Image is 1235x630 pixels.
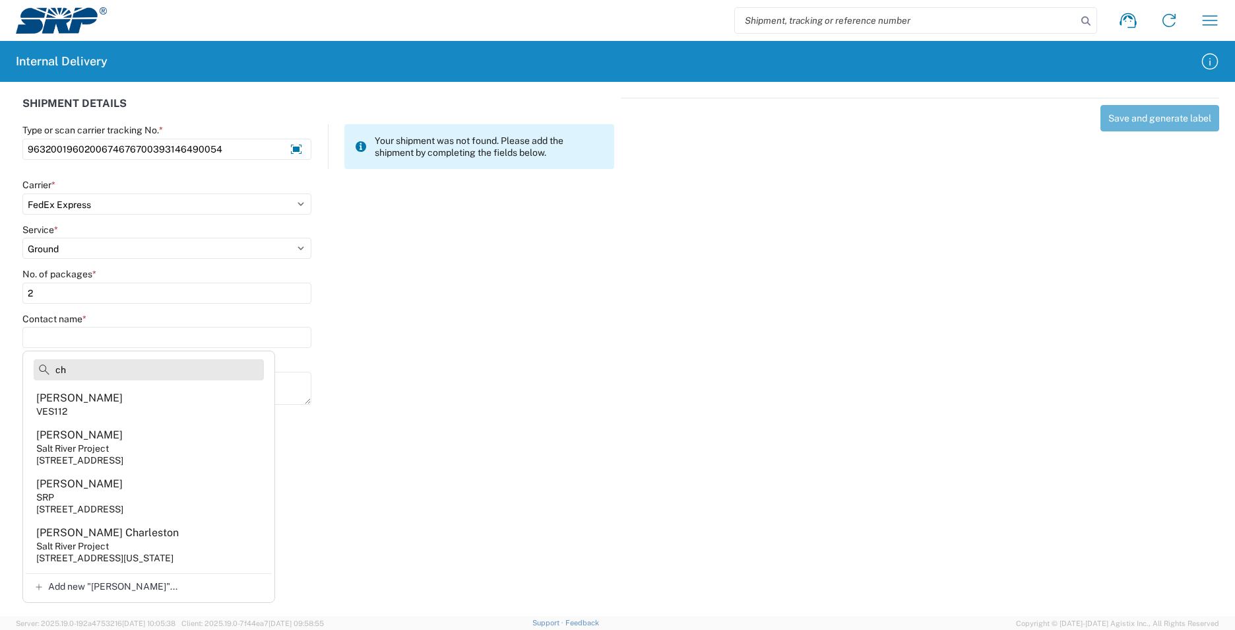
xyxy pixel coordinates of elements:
[36,405,67,417] div: VES112
[48,580,177,592] span: Add new "[PERSON_NAME]"...
[36,491,54,503] div: SRP
[16,619,175,627] span: Server: 2025.19.0-192a4753216
[22,179,55,191] label: Carrier
[16,7,107,34] img: srp
[22,98,614,124] div: SHIPMENT DETAILS
[565,619,599,627] a: Feedback
[36,442,109,454] div: Salt River Project
[181,619,324,627] span: Client: 2025.19.0-7f44ea7
[36,503,123,515] div: [STREET_ADDRESS]
[36,391,123,405] div: [PERSON_NAME]
[36,477,123,491] div: [PERSON_NAME]
[1016,617,1219,629] span: Copyright © [DATE]-[DATE] Agistix Inc., All Rights Reserved
[16,53,108,69] h2: Internal Delivery
[375,135,604,158] span: Your shipment was not found. Please add the shipment by completing the fields below.
[735,8,1077,33] input: Shipment, tracking or reference number
[269,619,324,627] span: [DATE] 09:58:55
[36,540,109,552] div: Salt River Project
[36,454,123,466] div: [STREET_ADDRESS]
[22,268,96,280] label: No. of packages
[36,552,174,564] div: [STREET_ADDRESS][US_STATE]
[36,428,123,442] div: [PERSON_NAME]
[532,619,565,627] a: Support
[22,224,58,236] label: Service
[122,619,175,627] span: [DATE] 10:05:38
[36,526,179,540] div: [PERSON_NAME] Charleston
[22,124,163,136] label: Type or scan carrier tracking No.
[22,313,86,325] label: Contact name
